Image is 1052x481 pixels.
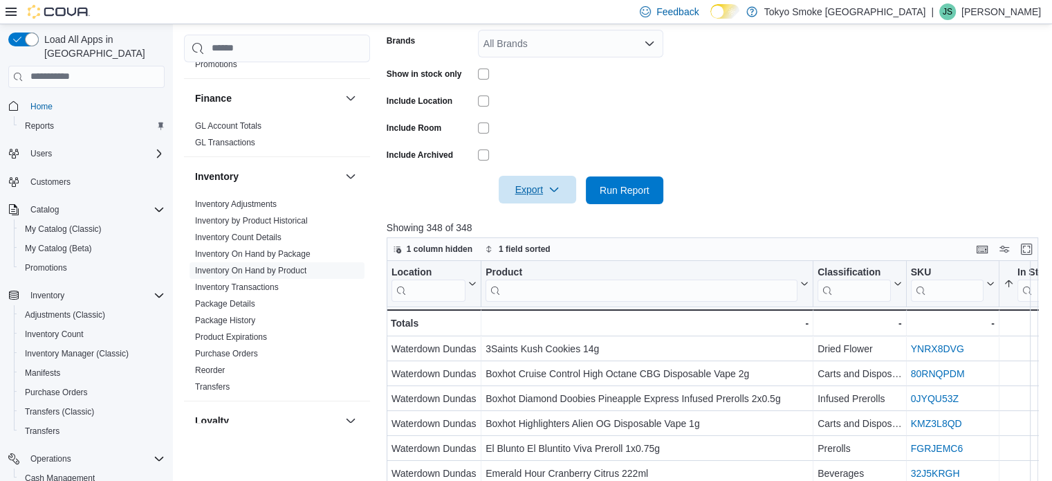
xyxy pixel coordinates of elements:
span: Run Report [600,183,649,197]
span: Users [30,148,52,159]
a: Promotions [19,260,73,276]
div: Carts and Disposable Vapes [818,415,902,432]
a: Inventory On Hand by Package [195,249,311,259]
div: 3Saints Kush Cookies 14g [486,341,809,357]
div: - [910,315,994,332]
span: Promotions [25,262,67,273]
span: Inventory Manager (Classic) [19,345,165,362]
span: Transfers [195,381,230,392]
span: Manifests [19,365,165,381]
div: Classification [818,266,891,279]
div: Location [391,266,465,279]
button: Catalog [3,200,170,219]
a: YNRX8DVG [910,343,963,354]
span: Operations [25,451,165,467]
button: SKU [910,266,994,301]
div: Finance [184,118,370,156]
label: Show in stock only [387,69,462,80]
button: Promotions [14,258,170,278]
a: Home [25,98,58,115]
button: Operations [3,449,170,469]
span: Customers [30,176,71,188]
a: Transfers [19,423,65,439]
button: Finance [195,91,340,105]
span: Reports [25,120,54,131]
button: Adjustments (Classic) [14,305,170,325]
div: Infused Prerolls [818,390,902,407]
span: Export [507,176,568,203]
span: Transfers [25,426,59,437]
span: Transfers [19,423,165,439]
label: Include Room [387,122,441,134]
img: Cova [28,5,90,19]
span: Inventory On Hand by Product [195,265,306,276]
div: Waterdown Dundas [391,440,477,457]
span: Catalog [25,201,165,218]
div: Boxhot Cruise Control High Octane CBG Disposable Vape 2g [486,365,809,382]
div: El Blunto El Bluntito Viva Preroll 1x0.75g [486,440,809,457]
button: Finance [342,90,359,107]
div: Boxhot Highlighters Alien OG Disposable Vape 1g [486,415,809,432]
span: My Catalog (Beta) [19,240,165,257]
a: GL Transactions [195,138,255,147]
div: Prerolls [818,440,902,457]
button: Users [25,145,57,162]
h3: Inventory [195,170,239,183]
button: Users [3,144,170,163]
span: Inventory Manager (Classic) [25,348,129,359]
a: Purchase Orders [19,384,93,401]
button: 1 field sorted [479,241,556,257]
span: Load All Apps in [GEOGRAPHIC_DATA] [39,33,165,60]
span: Customers [25,173,165,190]
a: Inventory Count [19,326,89,343]
button: Open list of options [644,38,655,49]
span: Inventory by Product Historical [195,215,308,226]
a: KMZ3L8QD [910,418,961,429]
button: Purchase Orders [14,383,170,402]
a: Inventory Count Details [195,233,282,242]
span: Inventory [25,287,165,304]
span: JS [943,3,952,20]
span: Inventory Count [19,326,165,343]
button: Manifests [14,363,170,383]
p: Tokyo Smoke [GEOGRAPHIC_DATA] [764,3,926,20]
span: Inventory Transactions [195,282,279,293]
a: 80RNQPDM [910,368,964,379]
span: Product Expirations [195,332,267,343]
button: Classification [818,266,902,301]
div: Product [486,266,797,301]
p: [PERSON_NAME] [961,3,1041,20]
a: Customers [25,174,76,190]
a: Transfers [195,382,230,392]
span: Home [25,98,165,115]
label: Include Archived [387,149,453,161]
button: Reports [14,116,170,136]
label: Include Location [387,96,452,107]
a: Inventory Adjustments [195,199,277,209]
a: Reports [19,118,59,134]
button: 1 column hidden [387,241,478,257]
div: - [486,315,809,332]
a: Package History [195,316,255,325]
button: Inventory [3,286,170,305]
a: 0JYQU53Z [910,393,958,404]
span: Inventory [30,290,64,301]
div: Inventory [184,196,370,401]
a: Manifests [19,365,66,381]
button: Product [486,266,809,301]
div: Product [486,266,797,279]
button: Loyalty [342,412,359,429]
h3: Loyalty [195,414,229,428]
button: Transfers [14,421,170,441]
span: Catalog [30,204,59,215]
div: Waterdown Dundas [391,390,477,407]
p: | [931,3,934,20]
div: Waterdown Dundas [391,365,477,382]
span: Promotions [19,260,165,276]
span: Inventory On Hand by Package [195,248,311,260]
span: Promotions [195,59,237,70]
input: Dark Mode [710,4,739,19]
div: Classification [818,266,891,301]
button: Catalog [25,201,64,218]
p: Showing 348 of 348 [387,221,1045,235]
